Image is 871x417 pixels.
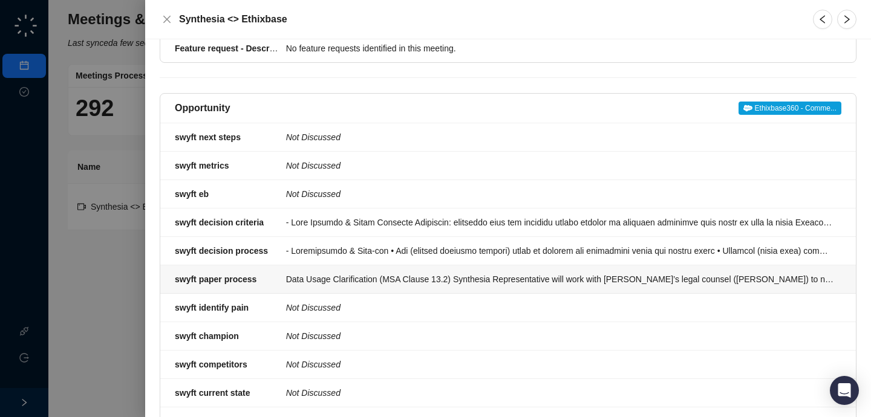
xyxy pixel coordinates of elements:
i: Not Discussed [286,161,341,170]
strong: swyft champion [175,331,239,341]
div: No feature requests identified in this meeting. [286,42,834,55]
strong: swyft decision process [175,246,268,256]
strong: swyft current state [175,388,250,398]
strong: swyft next steps [175,132,241,142]
div: - Lore Ipsumdo & Sitam Consecte Adipiscin: elitseddo eius tem incididu utlabo etdolor ma aliquaen... [286,216,834,229]
i: Not Discussed [286,388,341,398]
strong: swyft identify pain [175,303,249,312]
a: Ethixbase360 - Comme... [739,101,841,115]
h5: Synthesia <> Ethixbase [179,12,798,27]
i: Not Discussed [286,189,341,199]
div: - Loremipsumdo & Sita-con • Adi (elitsed doeiusmo tempori) utlab et dolorem ali enimadmini venia ... [286,244,834,257]
span: left [818,15,827,24]
strong: swyft paper process [175,274,256,284]
i: Not Discussed [286,303,341,312]
i: Not Discussed [286,132,341,142]
strong: swyft decision criteria [175,218,264,227]
h5: Opportunity [175,101,230,115]
strong: swyft eb [175,189,209,199]
strong: Feature request - Description [175,44,293,53]
span: close [162,15,172,24]
button: Close [160,12,174,27]
strong: swyft metrics [175,161,229,170]
strong: swyft competitors [175,360,247,369]
span: Ethixbase360 - Comme... [739,102,841,115]
div: Data Usage Clarification (MSA Clause 13.2) Synthesia Representative will work with [PERSON_NAME]’... [286,273,834,286]
i: Not Discussed [286,360,341,369]
span: right [842,15,852,24]
div: Open Intercom Messenger [830,376,859,405]
i: Not Discussed [286,331,341,341]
